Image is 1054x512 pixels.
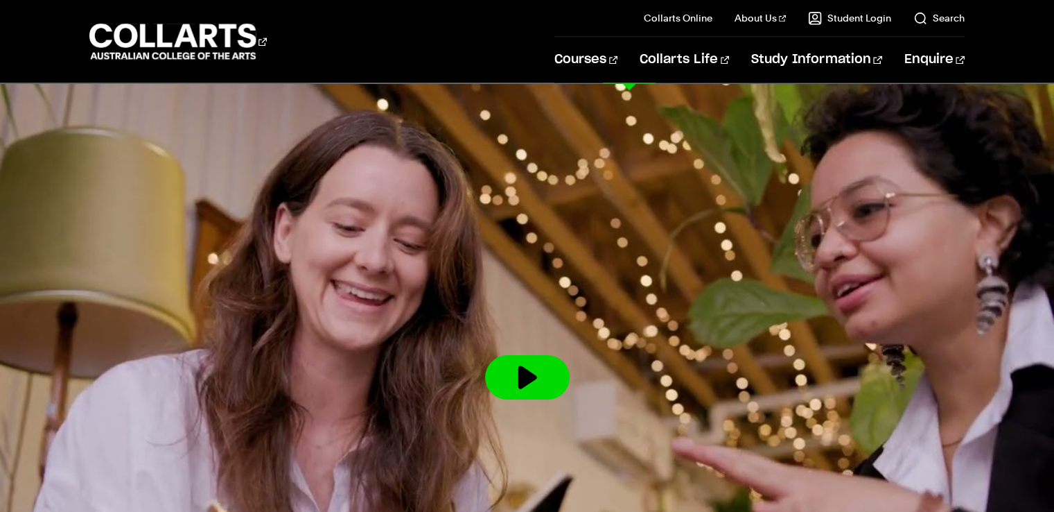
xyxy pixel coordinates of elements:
[554,37,617,83] a: Courses
[644,11,712,25] a: Collarts Online
[913,11,965,25] a: Search
[640,37,729,83] a: Collarts Life
[904,37,965,83] a: Enquire
[89,22,267,61] div: Go to homepage
[735,11,786,25] a: About Us
[751,37,881,83] a: Study Information
[808,11,891,25] a: Student Login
